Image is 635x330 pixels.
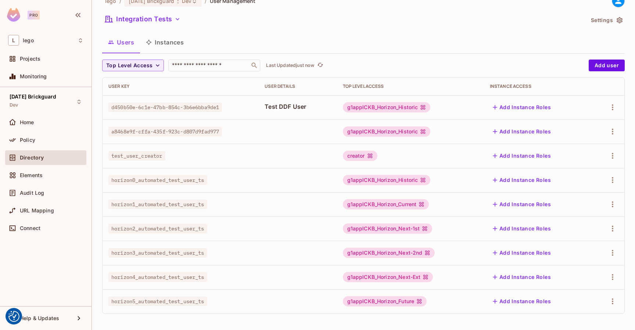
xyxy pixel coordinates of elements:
[10,102,18,108] span: Dev
[490,83,585,89] div: Instance Access
[265,83,331,89] div: User Details
[20,315,59,321] span: Help & Updates
[140,33,190,51] button: Instances
[343,296,427,306] div: g1applCKB_Horizon_Future
[266,62,314,68] p: Last Updated just now
[108,297,207,306] span: horizon5_automated_test_user_ts
[490,174,554,186] button: Add Instance Roles
[343,102,431,112] div: g1applCKB_Horizon_Historic
[108,151,165,161] span: test_user_creator
[108,103,222,112] span: d450b50e-6c1e-47bb-854c-3b6e6bba9de1
[106,61,153,70] span: Top Level Access
[7,8,20,22] img: SReyMgAAAABJRU5ErkJggg==
[588,14,625,26] button: Settings
[20,208,54,214] span: URL Mapping
[108,127,222,136] span: a8468e9f-cffa-435f-923c-d807d9fad977
[490,150,554,162] button: Add Instance Roles
[108,175,207,185] span: horizon0_automated_test_user_ts
[102,33,140,51] button: Users
[314,61,324,70] span: Click to refresh data
[490,198,554,210] button: Add Instance Roles
[343,175,431,185] div: g1applCKB_Horizon_Historic
[343,83,478,89] div: Top Level Access
[108,200,207,209] span: horizon1_automated_test_user_ts
[343,199,429,209] div: g1applCKB_Horizon_Current
[10,94,57,100] span: [DATE] Brickguard
[8,311,19,322] button: Consent Preferences
[343,272,433,282] div: g1applCKB_Horizon_Next-Ext
[343,223,433,234] div: g1applCKB_Horizon_Next-1st
[108,83,253,89] div: User Key
[490,295,554,307] button: Add Instance Roles
[490,126,554,137] button: Add Instance Roles
[490,271,554,283] button: Add Instance Roles
[317,62,323,69] span: refresh
[20,119,34,125] span: Home
[490,223,554,234] button: Add Instance Roles
[28,11,40,19] div: Pro
[316,61,324,70] button: refresh
[8,311,19,322] img: Revisit consent button
[108,224,207,233] span: horizon2_automated_test_user_ts
[20,155,44,161] span: Directory
[343,248,435,258] div: g1applCKB_Horizon_Next-2nd
[490,101,554,113] button: Add Instance Roles
[20,137,35,143] span: Policy
[102,60,164,71] button: Top Level Access
[23,37,34,43] span: Workspace: lego
[265,103,331,111] span: Test DDF User
[343,151,377,161] div: creator
[108,248,207,258] span: horizon3_automated_test_user_ts
[20,73,47,79] span: Monitoring
[102,13,183,25] button: Integration Tests
[490,247,554,259] button: Add Instance Roles
[20,172,43,178] span: Elements
[20,56,40,62] span: Projects
[20,225,40,231] span: Connect
[8,35,19,46] span: L
[20,190,44,196] span: Audit Log
[589,60,625,71] button: Add user
[343,126,431,137] div: g1applCKB_Horizon_Historic
[108,272,207,282] span: horizon4_automated_test_user_ts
